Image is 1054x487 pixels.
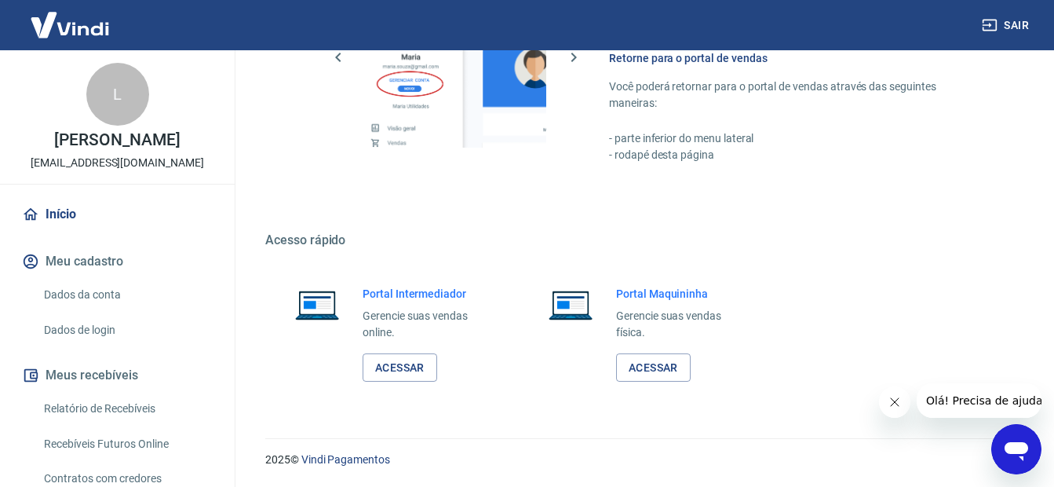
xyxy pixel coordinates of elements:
a: Acessar [363,353,437,383]
span: Olá! Precisa de ajuda? [9,11,132,24]
div: L [86,63,149,126]
iframe: Fechar mensagem [879,386,910,418]
button: Meus recebíveis [19,358,216,393]
h6: Retorne para o portal de vendas [609,50,979,66]
p: Gerencie suas vendas física. [616,308,744,341]
a: Vindi Pagamentos [301,453,390,466]
a: Dados da conta [38,279,216,311]
p: 2025 © [265,452,1016,468]
img: Imagem de um notebook aberto [284,286,350,324]
p: [PERSON_NAME] [54,132,180,148]
p: Gerencie suas vendas online. [363,308,491,341]
button: Sair [979,11,1035,40]
a: Relatório de Recebíveis [38,393,216,425]
a: Início [19,197,216,232]
img: Vindi [19,1,121,49]
a: Recebíveis Futuros Online [38,428,216,460]
h5: Acesso rápido [265,233,1016,248]
h6: Portal Maquininha [616,286,744,302]
p: Você poderá retornar para o portal de vendas através das seguintes maneiras: [609,79,979,112]
p: [EMAIL_ADDRESS][DOMAIN_NAME] [31,155,204,171]
a: Acessar [616,353,691,383]
iframe: Botão para abrir a janela de mensagens [991,424,1041,474]
img: Imagem de um notebook aberto [538,286,604,324]
iframe: Mensagem da empresa [917,383,1041,418]
p: - parte inferior do menu lateral [609,130,979,147]
h6: Portal Intermediador [363,286,491,302]
button: Meu cadastro [19,244,216,279]
a: Dados de login [38,314,216,346]
p: - rodapé desta página [609,147,979,163]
